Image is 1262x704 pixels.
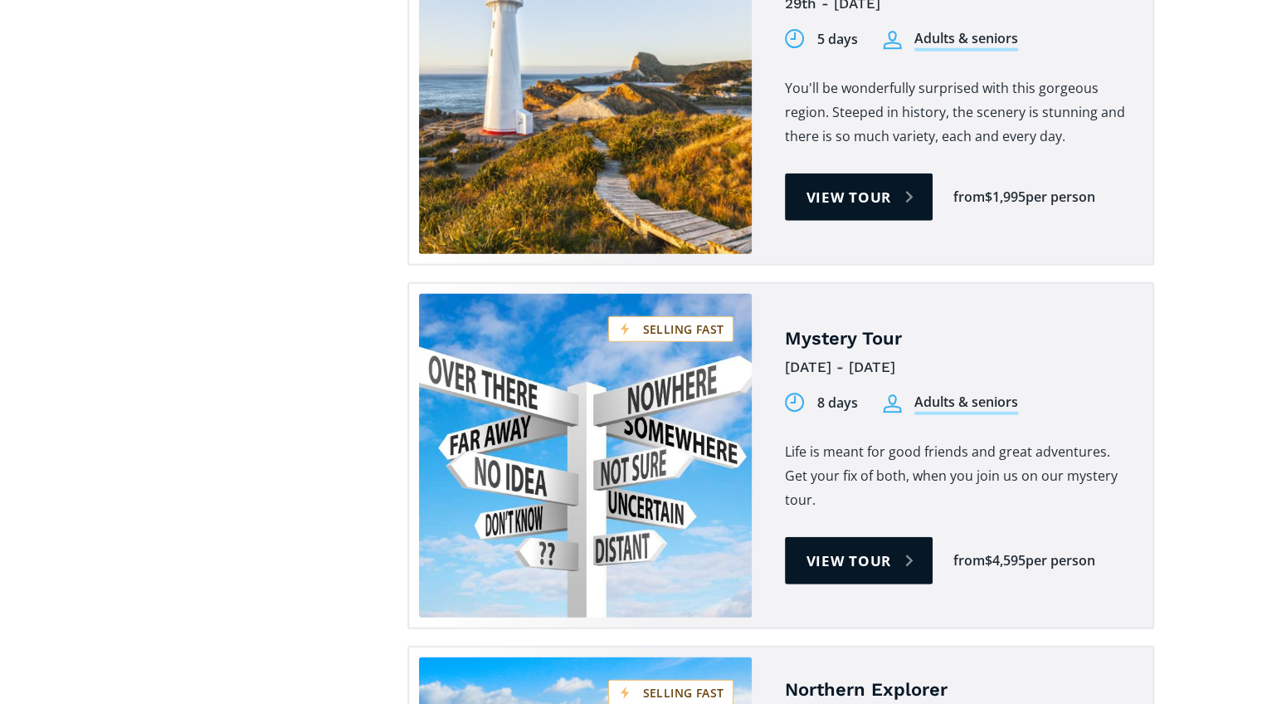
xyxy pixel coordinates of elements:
p: You'll be wonderfully surprised with this gorgeous region. Steeped in history, the scenery is stu... [785,76,1128,149]
div: [DATE] - [DATE] [785,354,1128,380]
div: days [828,394,858,413]
div: days [828,30,858,49]
div: $1,995 [985,188,1026,207]
a: View tour [785,537,933,584]
div: 8 [817,394,825,413]
div: per person [1026,551,1095,570]
a: View tour [785,174,933,221]
div: Adults & seniors [914,29,1018,51]
div: from [953,551,985,570]
p: Life is meant for good friends and great adventures. Get your fix of both, when you join us on ou... [785,440,1128,512]
div: per person [1026,188,1095,207]
div: $4,595 [985,551,1026,570]
div: 5 [817,30,825,49]
h4: Mystery Tour [785,327,1128,351]
div: Adults & seniors [914,393,1018,415]
h4: Northern Explorer [785,678,1128,702]
div: from [953,188,985,207]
